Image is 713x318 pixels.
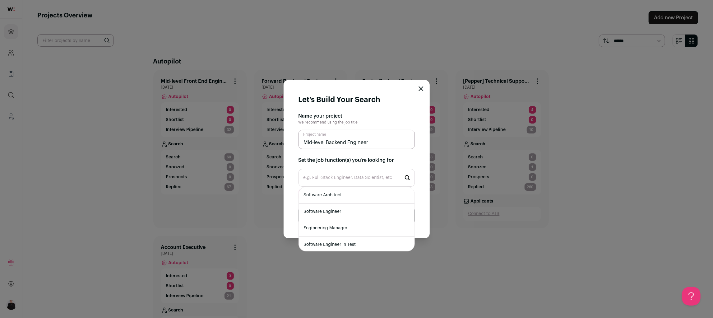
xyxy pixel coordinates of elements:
[299,120,358,124] span: We recommend using the job title
[299,187,414,203] li: Software Architect
[299,203,414,220] li: Software Engineer
[299,236,414,253] li: Software Engineer in Test
[299,112,415,120] h2: Name your project
[299,95,381,105] h1: Let’s Build Your Search
[299,130,415,149] input: Project name
[299,157,415,164] h2: Set the job function(s) you’re looking for
[682,287,701,306] iframe: Help Scout Beacon - Open
[299,169,415,187] input: Start typing...
[299,220,414,236] li: Engineering Manager
[419,86,424,91] button: Close modal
